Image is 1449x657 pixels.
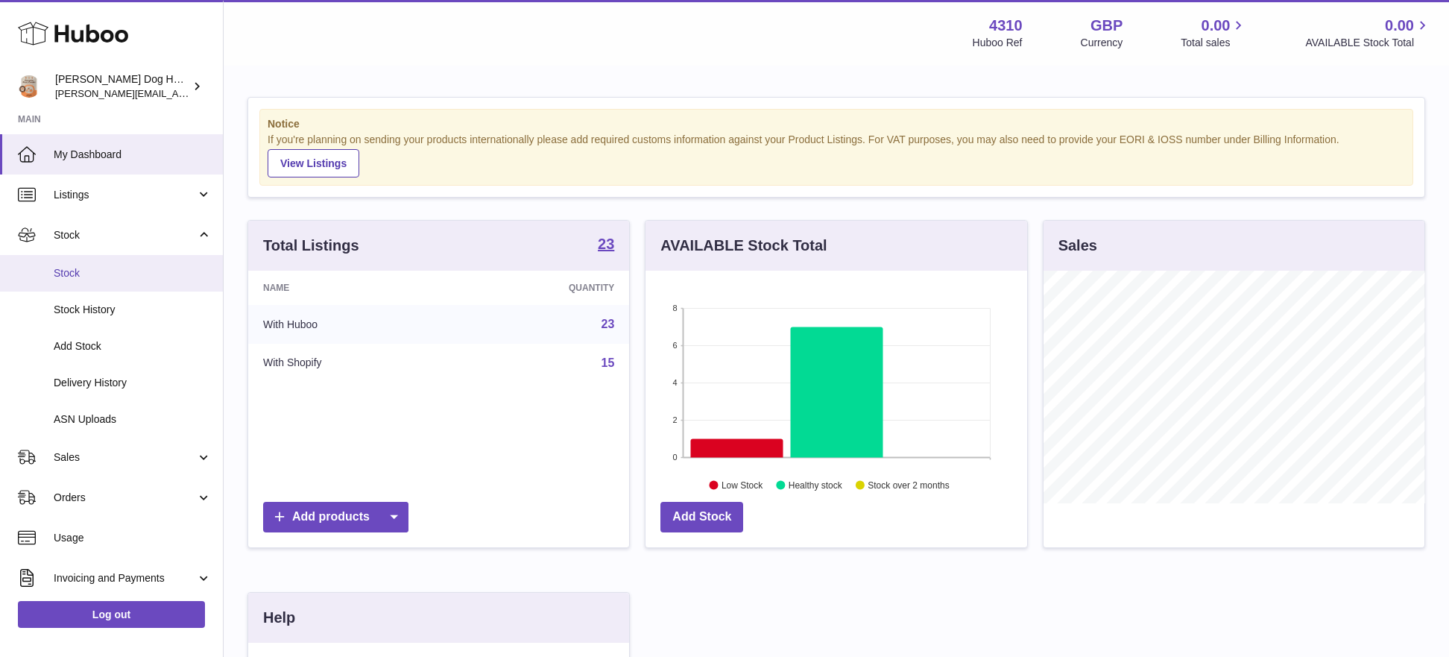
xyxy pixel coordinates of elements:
img: toby@hackneydoghouse.com [18,75,40,98]
text: 6 [673,341,678,350]
strong: Notice [268,117,1405,131]
a: 23 [598,236,614,254]
span: Usage [54,531,212,545]
a: View Listings [268,149,359,177]
td: With Huboo [248,305,454,344]
span: Listings [54,188,196,202]
a: Log out [18,601,205,628]
span: My Dashboard [54,148,212,162]
text: 4 [673,378,678,387]
a: 15 [602,356,615,369]
text: 8 [673,304,678,312]
span: Orders [54,491,196,505]
strong: GBP [1090,16,1123,36]
h3: Sales [1058,236,1097,256]
text: Healthy stock [789,480,843,490]
span: 0.00 [1202,16,1231,36]
span: Stock [54,266,212,280]
span: 0.00 [1385,16,1414,36]
span: AVAILABLE Stock Total [1305,36,1431,50]
text: 2 [673,415,678,424]
strong: 23 [598,236,614,251]
div: Currency [1081,36,1123,50]
span: Delivery History [54,376,212,390]
span: Add Stock [54,339,212,353]
a: 0.00 Total sales [1181,16,1247,50]
h3: AVAILABLE Stock Total [660,236,827,256]
span: [PERSON_NAME][EMAIL_ADDRESS][DOMAIN_NAME] [55,87,299,99]
th: Name [248,271,454,305]
a: 23 [602,318,615,330]
span: Invoicing and Payments [54,571,196,585]
td: With Shopify [248,344,454,383]
div: Huboo Ref [973,36,1023,50]
span: Total sales [1181,36,1247,50]
a: Add Stock [660,502,743,532]
text: Stock over 2 months [868,480,950,490]
a: 0.00 AVAILABLE Stock Total [1305,16,1431,50]
span: Sales [54,450,196,465]
div: [PERSON_NAME] Dog House [55,72,189,101]
span: ASN Uploads [54,412,212,427]
span: Stock History [54,303,212,317]
h3: Total Listings [263,236,359,256]
div: If you're planning on sending your products internationally please add required customs informati... [268,133,1405,177]
span: Stock [54,228,196,242]
text: Low Stock [722,480,763,490]
strong: 4310 [989,16,1023,36]
text: 0 [673,453,678,462]
a: Add products [263,502,408,532]
th: Quantity [454,271,630,305]
h3: Help [263,608,295,628]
